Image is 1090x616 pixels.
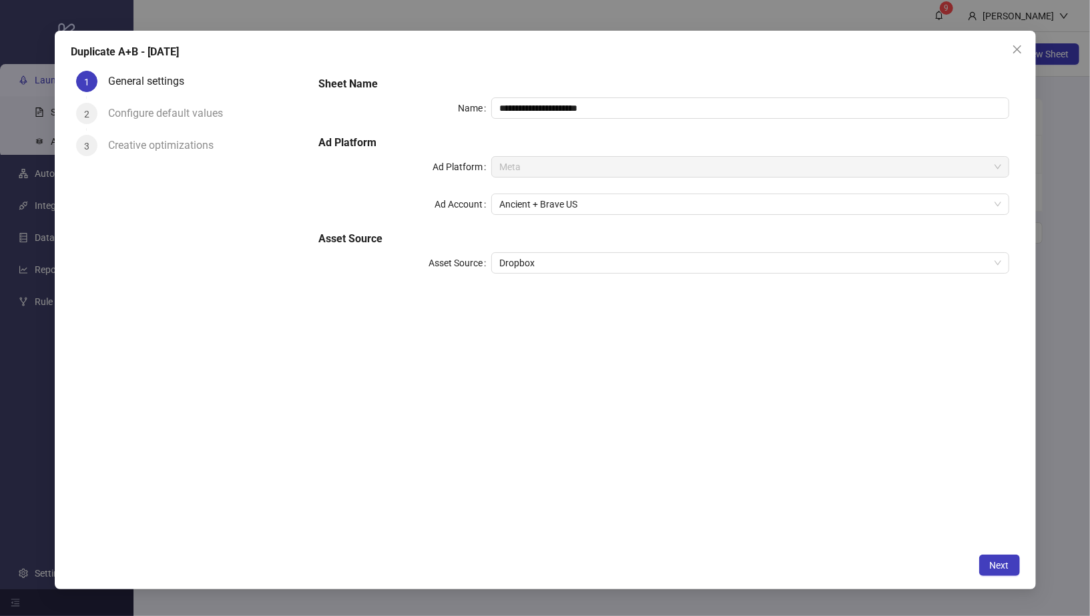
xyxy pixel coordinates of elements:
span: close [1011,44,1022,55]
button: Next [979,555,1019,576]
span: Dropbox [499,253,1001,273]
span: Meta [499,157,1001,177]
span: 2 [84,109,89,119]
div: Configure default values [108,103,234,124]
span: 3 [84,141,89,151]
button: Close [1006,39,1027,60]
h5: Sheet Name [318,76,1009,92]
h5: Asset Source [318,231,1009,247]
label: Asset Source [429,252,491,274]
div: General settings [108,71,195,92]
span: 1 [84,77,89,87]
div: Duplicate A+B - [DATE] [71,44,1020,60]
span: Ancient + Brave US [499,194,1001,214]
label: Name [458,97,491,119]
h5: Ad Platform [318,135,1009,151]
label: Ad Platform [433,156,491,178]
label: Ad Account [435,194,491,215]
input: Name [491,97,1009,119]
span: Next [989,560,1009,571]
div: Creative optimizations [108,135,224,156]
